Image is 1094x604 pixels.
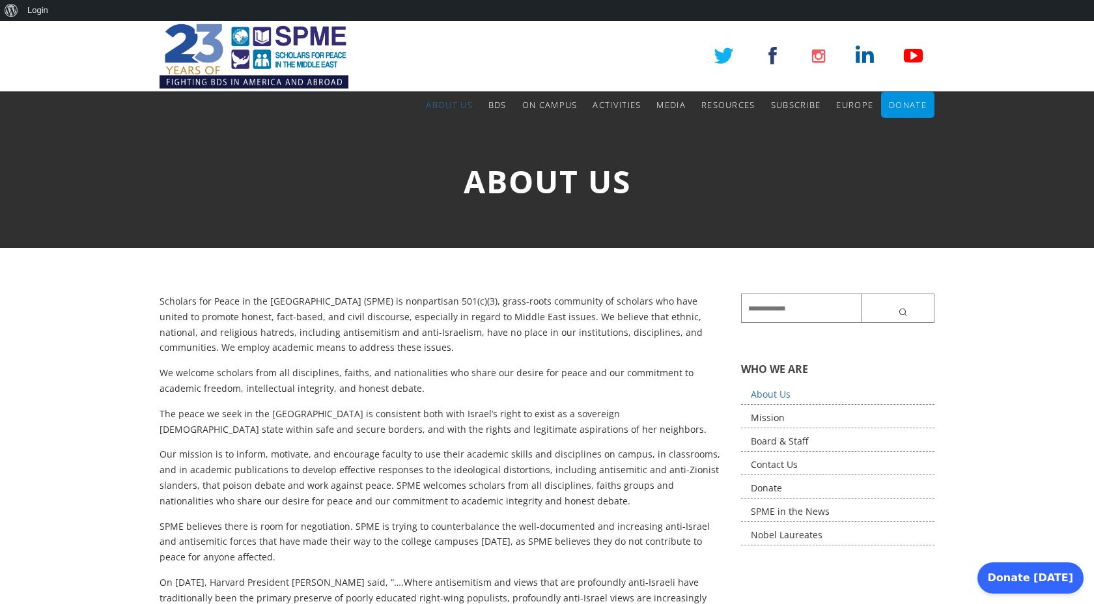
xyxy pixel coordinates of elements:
[889,92,927,118] a: Donate
[160,406,722,437] p: The peace we seek in the [GEOGRAPHIC_DATA] is consistent both with Israel’s right to exist as a s...
[701,92,755,118] a: Resources
[593,99,641,111] span: Activities
[741,455,935,475] a: Contact Us
[464,160,631,202] span: About Us
[771,99,821,111] span: Subscribe
[488,92,507,118] a: BDS
[741,432,935,452] a: Board & Staff
[160,446,722,508] p: Our mission is to inform, motivate, and encourage faculty to use their academic skills and discip...
[160,365,722,396] p: We welcome scholars from all disciplines, faiths, and nationalities who share our desire for peac...
[771,92,821,118] a: Subscribe
[522,99,578,111] span: On Campus
[160,294,722,355] p: Scholars for Peace in the [GEOGRAPHIC_DATA] (SPME) is nonpartisan 501(c)(3), grass-roots communit...
[488,99,507,111] span: BDS
[741,502,935,522] a: SPME in the News
[741,362,935,376] h5: WHO WE ARE
[741,408,935,428] a: Mission
[426,99,472,111] span: About Us
[160,519,722,565] p: SPME believes there is room for negotiation. SPME is trying to counterbalance the well-documented...
[593,92,641,118] a: Activities
[426,92,472,118] a: About Us
[656,99,686,111] span: Media
[741,525,935,545] a: Nobel Laureates
[741,385,935,405] a: About Us
[836,92,873,118] a: Europe
[522,92,578,118] a: On Campus
[836,99,873,111] span: Europe
[889,99,927,111] span: Donate
[656,92,686,118] a: Media
[701,99,755,111] span: Resources
[160,20,348,92] img: SPME
[741,478,935,499] a: Donate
